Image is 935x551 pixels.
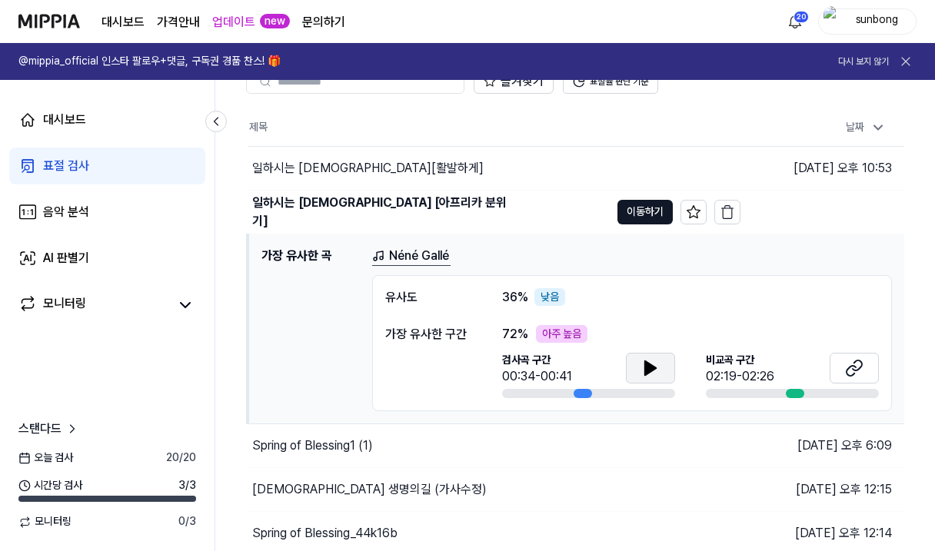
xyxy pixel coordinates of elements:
[252,159,484,178] div: 일하시는 [DEMOGRAPHIC_DATA][활발하게]
[818,8,917,35] button: profilesunbong
[166,450,196,466] span: 20 / 20
[18,420,80,438] a: 스탠다드
[786,12,804,31] img: 알림
[617,200,673,224] button: 이동하기
[502,353,572,368] span: 검사곡 구간
[706,353,774,368] span: 비교곡 구간
[9,240,205,277] a: AI 판별기
[178,514,196,529] span: 0 / 3
[18,450,73,466] span: 오늘 검사
[252,436,373,455] div: Spring of Blessing1 (1)
[794,11,809,23] div: 20
[43,249,89,267] div: AI 판별기
[847,12,907,29] div: sunbong
[502,367,572,386] div: 00:34-00:41
[18,294,168,316] a: 모니터링
[474,69,554,94] button: 즐겨찾기
[9,148,205,184] a: 표절 검사
[740,146,905,190] td: [DATE] 오후 10:53
[385,325,471,344] div: 가장 유사한 구간
[706,367,774,386] div: 02:19-02:26
[43,157,89,175] div: 표절 검사
[43,294,86,316] div: 모니터링
[18,478,82,493] span: 시간당 검사
[838,55,889,68] button: 다시 보지 않기
[178,478,196,493] span: 3 / 3
[18,54,281,69] h1: @mippia_official 인스타 팔로우+댓글, 구독권 경품 찬스! 🎁
[252,480,487,499] div: [DEMOGRAPHIC_DATA] 생명의길 (가사수정)
[740,468,905,512] td: [DATE] 오후 12:15
[212,13,255,32] a: 업데이트
[9,194,205,231] a: 음악 분석
[18,420,62,438] span: 스탠다드
[252,524,398,543] div: Spring of Blessing_44k16b
[534,288,565,307] div: 낮음
[563,69,658,94] button: 표절률 판단 기준
[302,13,345,32] a: 문의하기
[502,325,528,344] span: 72 %
[783,9,807,34] button: 알림20
[536,325,587,344] div: 아주 높음
[260,14,290,29] div: new
[740,424,905,468] td: [DATE] 오후 6:09
[502,288,528,307] span: 36 %
[372,247,451,266] a: Néné Gallé
[18,514,72,529] span: 모니터링
[385,288,471,307] div: 유사도
[43,111,86,129] div: 대시보드
[248,109,740,146] th: 제목
[740,190,905,234] td: [DATE] 오후 10:48
[840,115,892,140] div: 날짜
[101,13,145,32] a: 대시보드
[261,247,360,412] h1: 가장 유사한 곡
[252,194,518,231] div: 일하시는 [DEMOGRAPHIC_DATA] [아프리카 분위기]
[43,203,89,221] div: 음악 분석
[9,101,205,138] a: 대시보드
[824,6,842,37] img: profile
[157,13,200,32] button: 가격안내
